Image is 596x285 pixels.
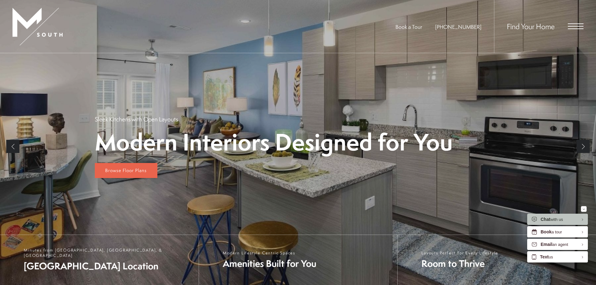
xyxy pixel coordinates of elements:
[568,23,583,29] button: Open Menu
[199,235,397,285] a: Modern Lifestyle Centric Spaces
[421,257,498,270] span: Room to Thrive
[24,247,192,258] span: Minutes from [GEOGRAPHIC_DATA], [GEOGRAPHIC_DATA], & [GEOGRAPHIC_DATA]
[95,115,178,123] p: Sleek Kitchens with Open Layouts
[223,250,316,256] span: Modern Lifestyle Centric Spaces
[6,140,19,153] a: Previous
[395,23,422,30] a: Book a Tour
[223,257,316,270] span: Amenities Built for You
[397,235,596,285] a: Layouts Perfect For Every Lifestyle
[13,8,63,45] img: MSouth
[95,163,157,178] a: Browse Floor Plans
[435,23,481,30] span: [PHONE_NUMBER]
[24,260,192,272] span: [GEOGRAPHIC_DATA] Location
[507,21,555,31] a: Find Your Home
[105,167,147,174] span: Browse Floor Plans
[421,250,498,256] span: Layouts Perfect For Every Lifestyle
[435,23,481,30] a: Call Us at 813-570-8014
[577,140,590,153] a: Next
[95,130,453,154] p: Modern Interiors Designed for You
